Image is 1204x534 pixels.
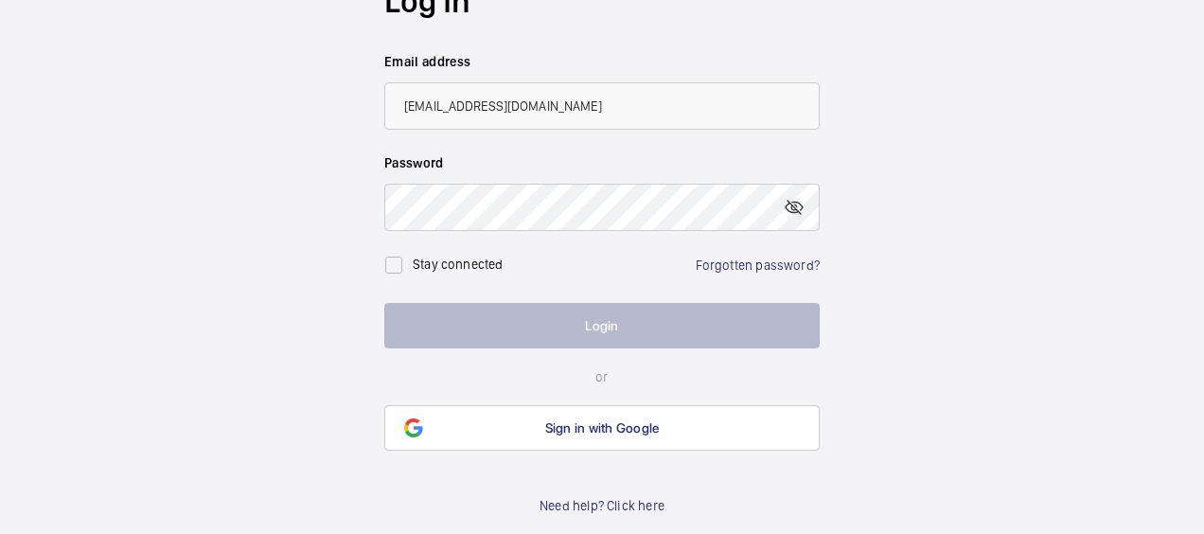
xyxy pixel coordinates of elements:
label: Stay connected [413,257,504,272]
p: or [384,367,820,386]
button: Login [384,303,820,348]
span: Sign in with Google [545,420,660,436]
input: Your email address [384,82,820,130]
a: Need help? Click here [540,496,664,515]
label: Email address [384,52,820,71]
a: Forgotten password? [696,258,820,273]
label: Password [384,153,820,172]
